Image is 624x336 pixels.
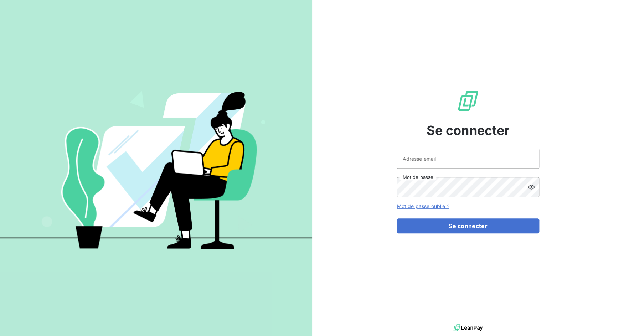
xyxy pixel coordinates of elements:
[397,149,539,169] input: placeholder
[453,322,483,333] img: logo
[457,89,479,112] img: Logo LeanPay
[426,121,510,140] span: Se connecter
[397,218,539,233] button: Se connecter
[397,203,449,209] a: Mot de passe oublié ?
